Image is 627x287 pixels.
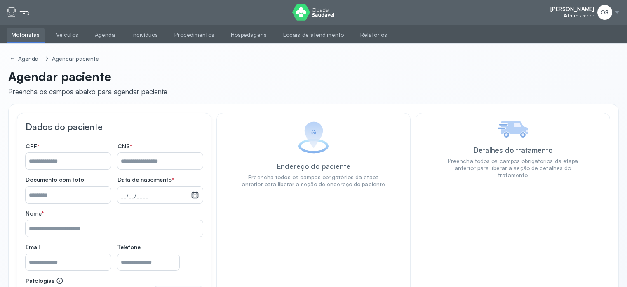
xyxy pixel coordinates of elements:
[51,28,83,42] a: Veículos
[8,69,167,84] p: Agendar paciente
[355,28,392,42] a: Relatórios
[26,277,63,285] span: Patologias
[441,158,585,179] div: Preencha todos os campos obrigatórios da etapa anterior para liberar a seção de detalhes do trata...
[7,7,16,17] img: tfd.svg
[277,162,350,171] div: Endereço do paciente
[278,28,349,42] a: Locais de atendimento
[298,121,329,154] img: Imagem de Endereço do paciente
[8,87,167,96] div: Preencha os campos abaixo para agendar paciente
[7,28,45,42] a: Motoristas
[474,146,552,154] div: Detalhes do tratamento
[26,142,39,150] span: CPF
[601,9,608,16] span: OS
[226,28,272,42] a: Hospedagens
[26,176,84,183] span: Documento com foto
[498,121,528,138] img: Imagem de Detalhes do tratamento
[292,4,335,21] img: logo do Cidade Saudável
[18,55,40,62] div: Agenda
[550,6,594,13] span: [PERSON_NAME]
[52,55,99,62] div: Agendar paciente
[8,54,42,64] a: Agenda
[564,13,594,19] span: Administrador
[26,243,40,251] span: Email
[26,210,44,217] span: Nome
[127,28,163,42] a: Indivíduos
[121,192,188,200] small: __/__/____
[26,121,203,132] h3: Dados do paciente
[50,54,101,64] a: Agendar paciente
[169,28,219,42] a: Procedimentos
[117,243,141,251] span: Telefone
[117,142,132,150] span: CNS
[242,174,386,188] div: Preencha todos os campos obrigatórios da etapa anterior para liberar a seção de endereço do paciente
[90,28,120,42] a: Agenda
[20,10,30,17] p: TFD
[117,176,174,183] span: Data de nascimento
